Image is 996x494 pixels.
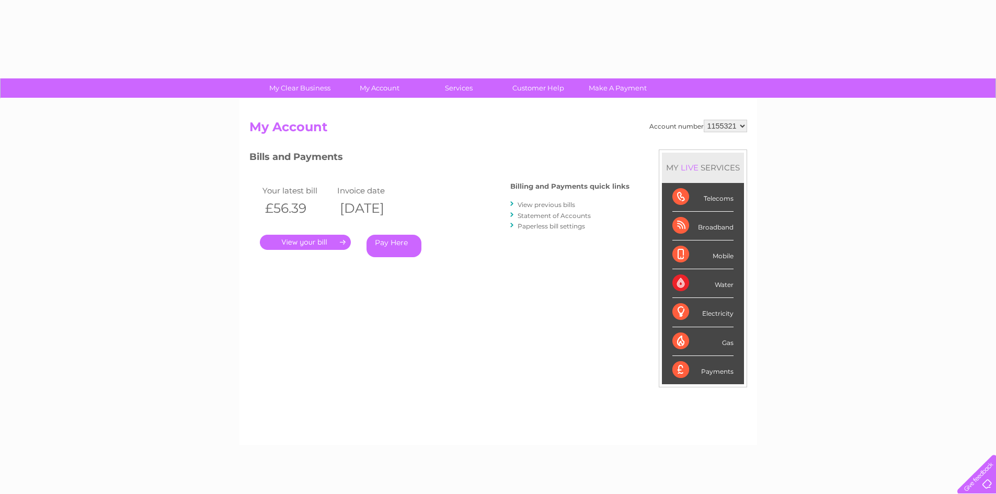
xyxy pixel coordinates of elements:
a: My Account [336,78,422,98]
a: Services [416,78,502,98]
div: Mobile [672,240,734,269]
div: Broadband [672,212,734,240]
div: Electricity [672,298,734,327]
div: Payments [672,356,734,384]
a: Paperless bill settings [518,222,585,230]
a: Make A Payment [575,78,661,98]
a: . [260,235,351,250]
div: LIVE [679,163,701,173]
div: Account number [649,120,747,132]
div: Telecoms [672,183,734,212]
h4: Billing and Payments quick links [510,182,629,190]
a: Customer Help [495,78,581,98]
h3: Bills and Payments [249,150,629,168]
td: Invoice date [335,183,410,198]
th: [DATE] [335,198,410,219]
a: View previous bills [518,201,575,209]
h2: My Account [249,120,747,140]
td: Your latest bill [260,183,335,198]
th: £56.39 [260,198,335,219]
a: Pay Here [367,235,421,257]
div: MY SERVICES [662,153,744,182]
a: My Clear Business [257,78,343,98]
div: Gas [672,327,734,356]
div: Water [672,269,734,298]
a: Statement of Accounts [518,212,591,220]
